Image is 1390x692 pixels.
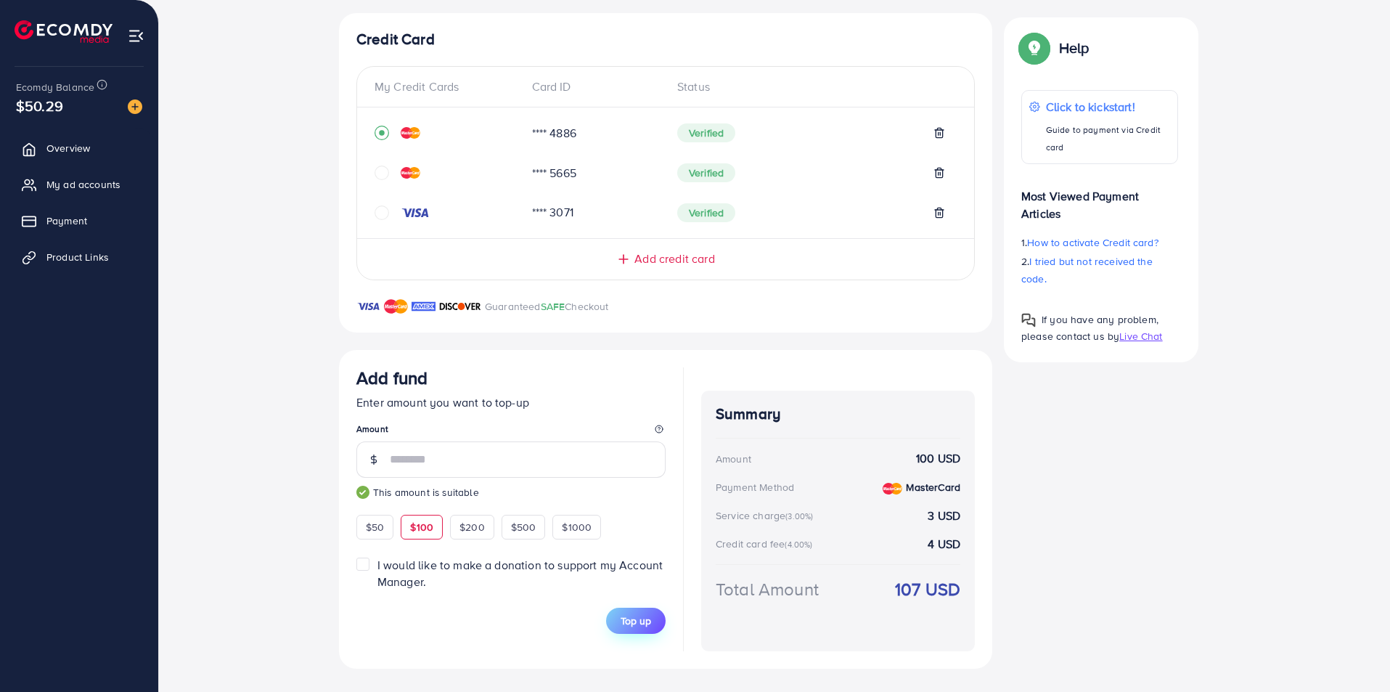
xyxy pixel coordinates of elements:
[666,78,957,95] div: Status
[716,508,817,523] div: Service charge
[46,177,120,192] span: My ad accounts
[1119,329,1162,343] span: Live Chat
[17,81,61,131] span: $50.29
[562,520,592,534] span: $1000
[520,78,666,95] div: Card ID
[1021,313,1036,327] img: Popup guide
[1328,627,1379,681] iframe: Chat
[1021,254,1153,286] span: I tried but not received the code.
[356,367,428,388] h3: Add fund
[128,28,144,44] img: menu
[1027,235,1158,250] span: How to activate Credit card?
[485,298,609,315] p: Guaranteed Checkout
[46,141,90,155] span: Overview
[16,80,94,94] span: Ecomdy Balance
[46,213,87,228] span: Payment
[716,577,819,602] div: Total Amount
[1021,35,1047,61] img: Popup guide
[1021,312,1158,343] span: If you have any problem, please contact us by
[677,203,735,222] span: Verified
[375,126,389,140] svg: record circle
[883,483,902,494] img: credit
[634,251,714,267] span: Add credit card
[410,520,433,534] span: $100
[895,577,960,602] strong: 107 USD
[401,207,430,219] img: credit
[11,243,147,272] a: Product Links
[366,520,384,534] span: $50
[377,557,663,590] span: I would like to make a donation to support my Account Manager.
[128,99,142,114] img: image
[356,423,666,441] legend: Amount
[1059,39,1089,57] p: Help
[401,127,420,139] img: credit
[716,537,817,551] div: Credit card fee
[412,298,436,315] img: brand
[511,520,536,534] span: $500
[606,608,666,634] button: Top up
[356,486,369,499] img: guide
[785,510,813,522] small: (3.00%)
[356,298,380,315] img: brand
[356,394,666,411] p: Enter amount you want to top-up
[11,206,147,235] a: Payment
[541,299,565,314] span: SAFE
[716,452,751,466] div: Amount
[677,163,735,182] span: Verified
[1046,98,1170,115] p: Click to kickstart!
[375,78,520,95] div: My Credit Cards
[439,298,481,315] img: brand
[401,167,420,179] img: credit
[916,450,960,467] strong: 100 USD
[1046,121,1170,156] p: Guide to payment via Credit card
[906,480,960,494] strong: MasterCard
[928,508,960,524] strong: 3 USD
[15,20,113,43] img: logo
[928,536,960,553] strong: 4 USD
[356,30,975,49] h4: Credit Card
[384,298,408,315] img: brand
[621,614,651,628] span: Top up
[375,166,389,180] svg: circle
[1021,253,1178,288] p: 2.
[1021,234,1178,251] p: 1.
[1021,176,1178,222] p: Most Viewed Payment Articles
[46,250,109,264] span: Product Links
[716,480,794,494] div: Payment Method
[11,170,147,199] a: My ad accounts
[785,539,812,550] small: (4.00%)
[11,134,147,163] a: Overview
[459,520,485,534] span: $200
[375,205,389,220] svg: circle
[356,485,666,500] small: This amount is suitable
[716,405,960,423] h4: Summary
[677,123,735,142] span: Verified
